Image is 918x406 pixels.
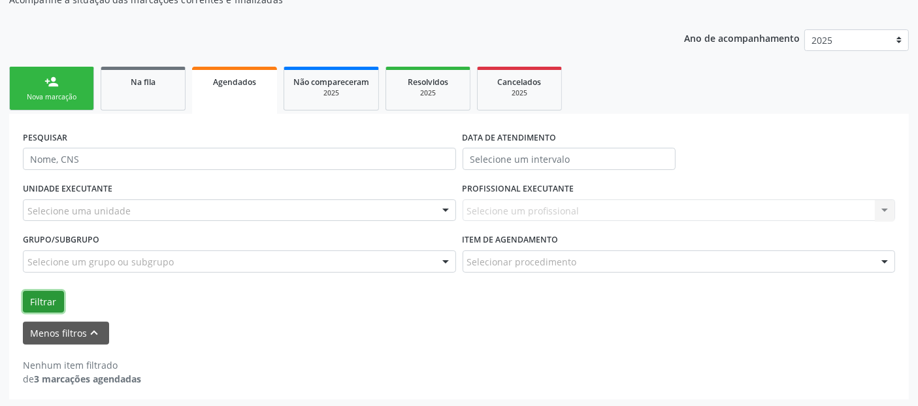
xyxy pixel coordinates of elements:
input: Selecione um intervalo [463,148,676,170]
label: Grupo/Subgrupo [23,230,99,250]
input: Nome, CNS [23,148,456,170]
label: PROFISSIONAL EXECUTANTE [463,179,574,199]
span: Não compareceram [293,76,369,88]
div: Nova marcação [19,92,84,102]
label: DATA DE ATENDIMENTO [463,127,557,148]
strong: 3 marcações agendadas [34,373,141,385]
button: Filtrar [23,291,64,313]
div: 2025 [487,88,552,98]
span: Na fila [131,76,156,88]
div: 2025 [293,88,369,98]
i: keyboard_arrow_up [88,326,102,340]
button: Menos filtroskeyboard_arrow_up [23,322,109,345]
div: 2025 [395,88,461,98]
span: Resolvidos [408,76,448,88]
div: person_add [44,75,59,89]
span: Selecione um grupo ou subgrupo [27,255,174,269]
p: Ano de acompanhamento [684,29,800,46]
span: Agendados [213,76,256,88]
span: Selecionar procedimento [467,255,577,269]
div: Nenhum item filtrado [23,358,141,372]
label: PESQUISAR [23,127,67,148]
span: Selecione uma unidade [27,204,131,218]
label: UNIDADE EXECUTANTE [23,179,112,199]
span: Cancelados [498,76,542,88]
label: Item de agendamento [463,230,559,250]
div: de [23,372,141,386]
